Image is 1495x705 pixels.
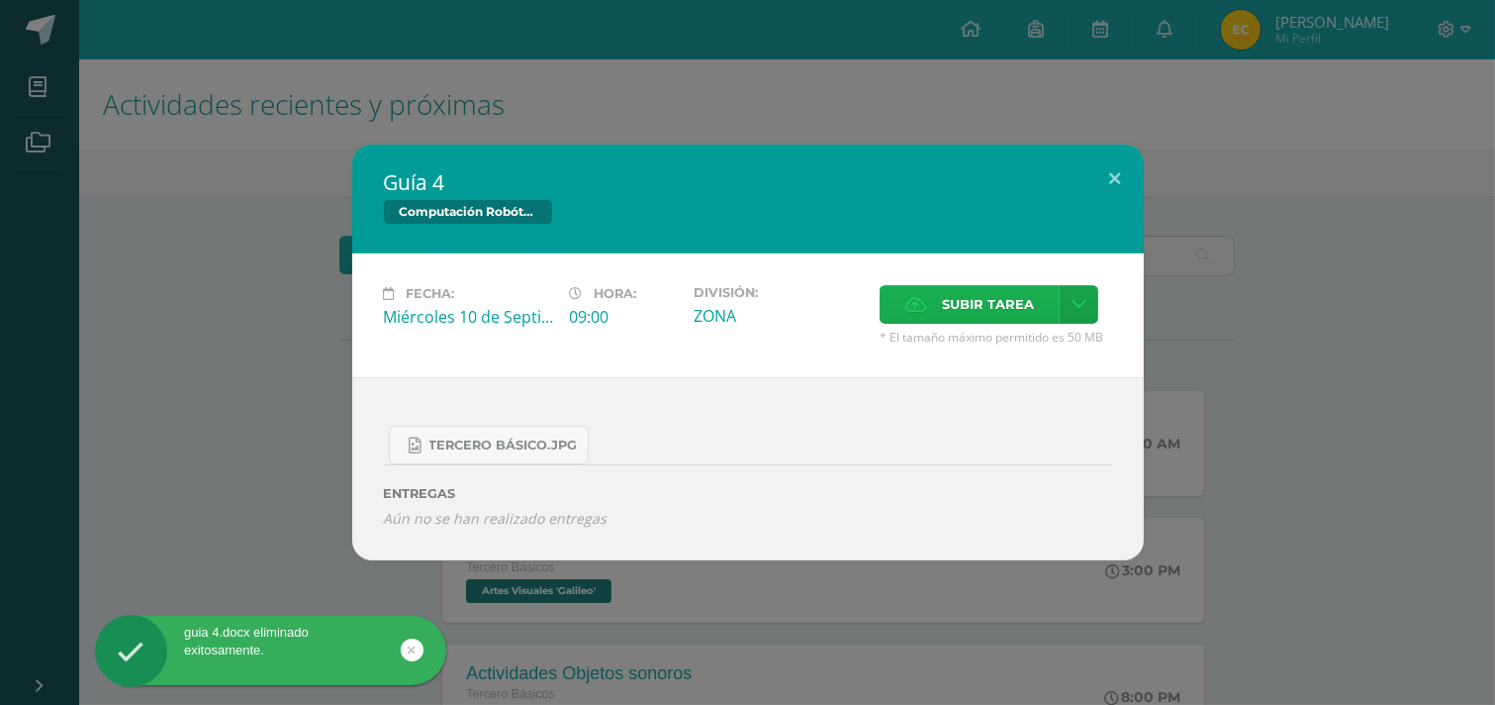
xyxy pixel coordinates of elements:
[407,286,455,301] span: Fecha:
[384,509,1112,528] i: Aún no se han realizado entregas
[384,200,552,224] span: Computación Robótica
[694,285,864,300] label: División:
[595,286,637,301] span: Hora:
[384,486,1112,501] label: ENTREGAS
[389,426,589,464] a: Tercero Básico.jpg
[95,624,446,659] div: guia 4.docx eliminado exitosamente.
[384,168,1112,196] h2: Guía 4
[942,286,1034,323] span: Subir tarea
[694,305,864,327] div: ZONA
[880,329,1112,346] span: * El tamaño máximo permitido es 50 MB
[570,306,678,328] div: 09:00
[384,306,554,328] div: Miércoles 10 de Septiembre
[429,438,578,453] span: Tercero Básico.jpg
[1087,145,1144,212] button: Close (Esc)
